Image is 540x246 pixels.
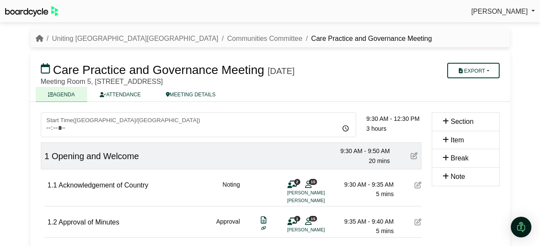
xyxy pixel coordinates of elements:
[268,66,295,76] div: [DATE]
[52,35,218,42] a: Uniting [GEOGRAPHIC_DATA][GEOGRAPHIC_DATA]
[287,189,352,197] li: [PERSON_NAME]
[366,125,387,132] span: 3 hours
[153,87,228,102] a: MEETING DETAILS
[511,217,531,237] div: Open Intercom Messenger
[451,118,473,125] span: Section
[58,181,148,189] span: Acknowledgement of Country
[36,33,432,44] nav: breadcrumb
[294,179,300,184] span: 2
[287,197,352,204] li: [PERSON_NAME]
[48,218,57,226] span: 1.2
[309,179,317,184] span: 15
[471,6,535,17] a: [PERSON_NAME]
[36,87,88,102] a: AGENDA
[451,154,469,162] span: Break
[53,63,264,77] span: Care Practice and Governance Meeting
[41,78,163,85] span: Meeting Room 5, [STREET_ADDRESS]
[447,63,499,78] button: Export
[366,114,427,123] div: 9:30 AM - 12:30 PM
[5,6,58,17] img: BoardcycleBlackGreen-aaafeed430059cb809a45853b8cf6d952af9d84e6e89e1f1685b34bfd5cb7d64.svg
[227,35,302,42] a: Communities Committee
[376,228,394,234] span: 5 mins
[302,33,432,44] li: Care Practice and Governance Meeting
[334,180,394,189] div: 9:30 AM - 9:35 AM
[223,180,240,204] div: Noting
[48,181,57,189] span: 1.1
[58,218,119,226] span: Approval of Minutes
[287,226,352,234] li: [PERSON_NAME]
[45,151,49,161] span: 1
[294,216,300,221] span: 1
[309,216,317,221] span: 15
[216,217,240,236] div: Approval
[369,157,390,164] span: 20 mins
[451,173,465,180] span: Note
[451,136,464,144] span: Item
[52,151,139,161] span: Opening and Welcome
[87,87,153,102] a: ATTENDANCE
[376,191,394,197] span: 5 mins
[334,217,394,226] div: 9:35 AM - 9:40 AM
[471,8,528,15] span: [PERSON_NAME]
[330,146,390,156] div: 9:30 AM - 9:50 AM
